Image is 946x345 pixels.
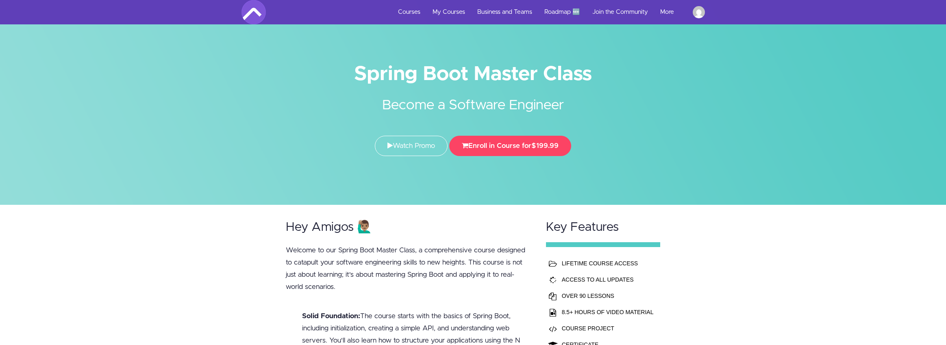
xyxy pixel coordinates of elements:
[302,312,360,319] b: Solid Foundation:
[560,288,656,304] td: OVER 90 LESSONS
[693,6,705,18] img: a.afkir97@gmail.com
[560,255,656,271] td: LIFETIME COURSE ACCESS
[560,304,656,320] td: 8.5+ HOURS OF VIDEO MATERIAL
[375,136,448,156] a: Watch Promo
[241,65,705,83] h1: Spring Boot Master Class
[560,271,656,288] td: ACCESS TO ALL UPDATES
[321,83,626,115] h2: Become a Software Engineer
[286,244,531,293] p: Welcome to our Spring Boot Master Class, a comprehensive course designed to catapult your softwar...
[286,221,531,234] h2: Hey Amigos 🙋🏽‍♂️
[546,221,661,234] h2: Key Features
[560,320,656,336] td: COURSE PROJECT
[531,142,559,149] span: $199.99
[449,136,571,156] button: Enroll in Course for$199.99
